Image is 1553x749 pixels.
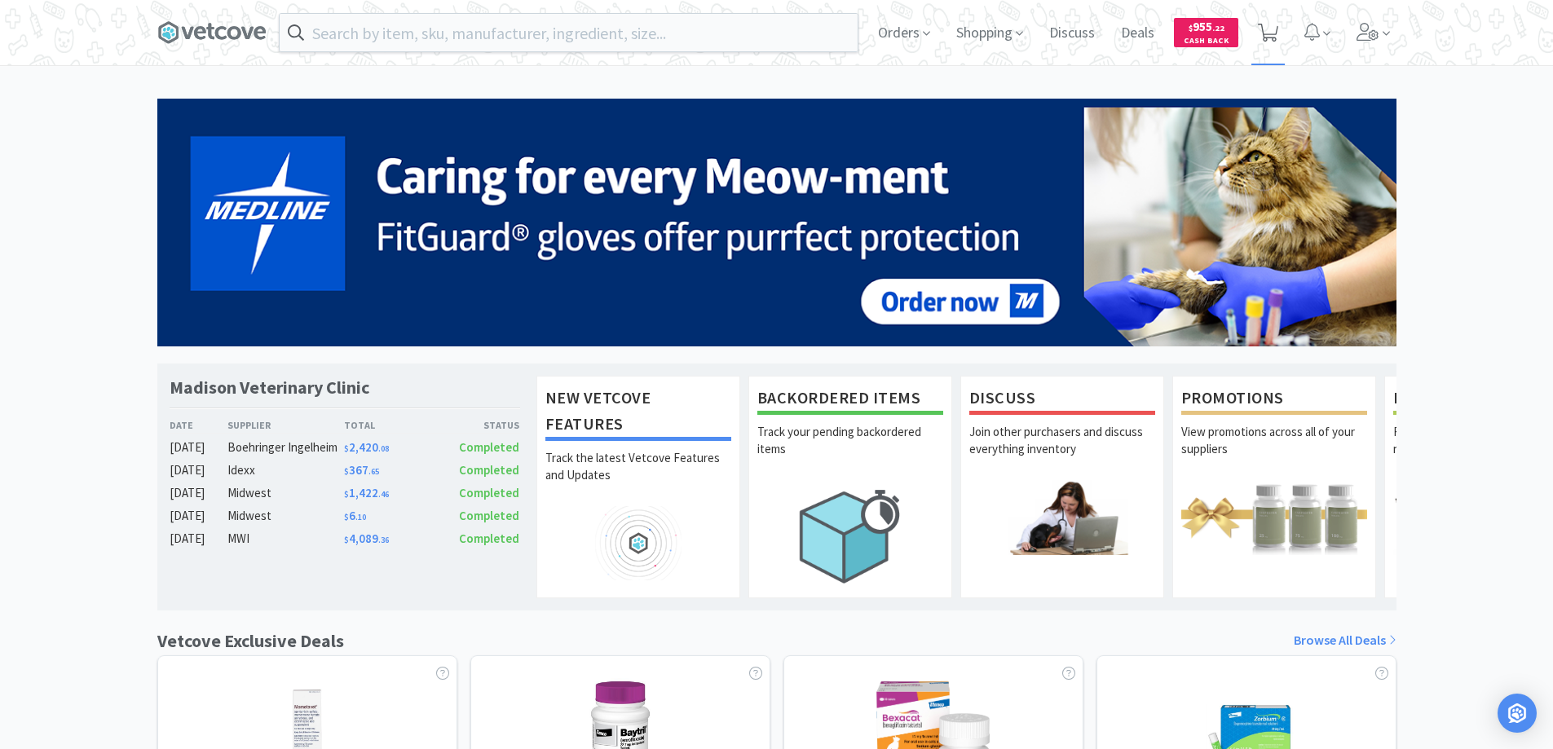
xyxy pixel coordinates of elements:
[969,480,1155,554] img: hero_discuss.png
[1043,26,1101,41] a: Discuss
[545,506,731,580] img: hero_feature_roadmap.png
[459,508,519,523] span: Completed
[344,443,349,454] span: $
[1294,630,1396,651] a: Browse All Deals
[757,423,943,480] p: Track your pending backordered items
[432,417,520,433] div: Status
[157,99,1396,346] img: 5b85490d2c9a43ef9873369d65f5cc4c_481.png
[170,460,228,480] div: [DATE]
[1212,23,1224,33] span: . 22
[459,485,519,500] span: Completed
[227,529,344,549] div: MWI
[280,14,858,51] input: Search by item, sku, manufacturer, ingredient, size...
[170,506,228,526] div: [DATE]
[536,376,740,597] a: New Vetcove FeaturesTrack the latest Vetcove Features and Updates
[378,535,389,545] span: . 36
[170,438,520,457] a: [DATE]Boehringer Ingelheim$2,420.08Completed
[378,443,389,454] span: . 08
[1189,23,1193,33] span: $
[170,483,520,503] a: [DATE]Midwest$1,422.46Completed
[969,385,1155,415] h1: Discuss
[170,529,520,549] a: [DATE]MWI$4,089.36Completed
[459,531,519,546] span: Completed
[344,508,366,523] span: 6
[1172,376,1376,597] a: PromotionsView promotions across all of your suppliers
[1189,19,1224,34] span: 955
[170,376,369,399] h1: Madison Veterinary Clinic
[227,417,344,433] div: Supplier
[969,423,1155,480] p: Join other purchasers and discuss everything inventory
[344,485,389,500] span: 1,422
[545,385,731,441] h1: New Vetcove Features
[344,462,379,478] span: 367
[1181,423,1367,480] p: View promotions across all of your suppliers
[1174,11,1238,55] a: $955.22Cash Back
[1181,385,1367,415] h1: Promotions
[344,535,349,545] span: $
[757,385,943,415] h1: Backordered Items
[368,466,379,477] span: . 65
[344,512,349,522] span: $
[227,438,344,457] div: Boehringer Ingelheim
[1184,37,1229,47] span: Cash Back
[748,376,952,597] a: Backordered ItemsTrack your pending backordered items
[378,489,389,500] span: . 46
[355,512,366,522] span: . 10
[170,417,228,433] div: Date
[170,529,228,549] div: [DATE]
[170,483,228,503] div: [DATE]
[344,417,432,433] div: Total
[545,449,731,506] p: Track the latest Vetcove Features and Updates
[344,439,389,455] span: 2,420
[344,489,349,500] span: $
[170,506,520,526] a: [DATE]Midwest$6.10Completed
[1181,480,1367,554] img: hero_promotions.png
[459,462,519,478] span: Completed
[1498,694,1537,733] div: Open Intercom Messenger
[157,627,344,655] h1: Vetcove Exclusive Deals
[344,531,389,546] span: 4,089
[227,460,344,480] div: Idexx
[1114,26,1161,41] a: Deals
[170,438,228,457] div: [DATE]
[960,376,1164,597] a: DiscussJoin other purchasers and discuss everything inventory
[170,460,520,480] a: [DATE]Idexx$367.65Completed
[227,506,344,526] div: Midwest
[459,439,519,455] span: Completed
[227,483,344,503] div: Midwest
[757,480,943,592] img: hero_backorders.png
[344,466,349,477] span: $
